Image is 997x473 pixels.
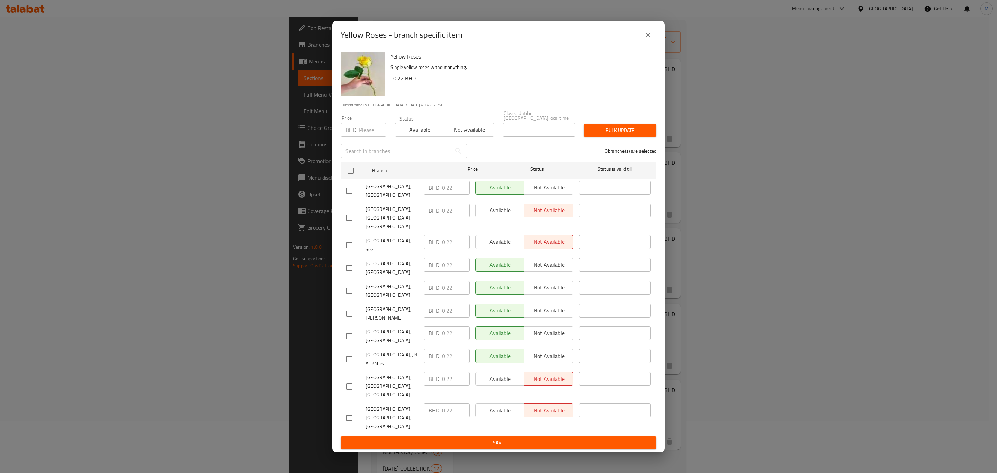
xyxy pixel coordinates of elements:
span: [GEOGRAPHIC_DATA], Seef [366,237,418,254]
span: [GEOGRAPHIC_DATA], [GEOGRAPHIC_DATA],[GEOGRAPHIC_DATA] [366,373,418,399]
h6: Yellow Roses [390,52,651,61]
span: [GEOGRAPHIC_DATA], Jid Ali 24hrs [366,350,418,368]
p: BHD [429,352,439,360]
p: BHD [429,329,439,337]
input: Please enter price [442,181,470,195]
span: Bulk update [589,126,651,135]
span: Available [398,125,442,135]
input: Please enter price [359,123,386,137]
p: BHD [429,238,439,246]
span: Not available [447,125,491,135]
p: Single yellow roses without anything. [390,63,651,72]
span: Status is valid till [579,165,651,173]
span: Branch [372,166,444,175]
input: Please enter price [442,258,470,272]
span: [GEOGRAPHIC_DATA], [GEOGRAPHIC_DATA] [366,182,418,199]
p: BHD [429,406,439,414]
h6: 0.22 BHD [393,73,651,83]
input: Please enter price [442,281,470,295]
input: Please enter price [442,372,470,386]
span: [GEOGRAPHIC_DATA], [GEOGRAPHIC_DATA] [366,259,418,277]
p: BHD [429,284,439,292]
button: Not available [444,123,494,137]
input: Search in branches [341,144,451,158]
input: Please enter price [442,349,470,363]
input: Please enter price [442,235,470,249]
h2: Yellow Roses - branch specific item [341,29,462,41]
p: BHD [429,261,439,269]
p: BHD [429,206,439,215]
p: 0 branche(s) are selected [605,148,656,154]
p: Current time in [GEOGRAPHIC_DATA] is [DATE] 4:14:46 PM [341,102,656,108]
input: Please enter price [442,204,470,217]
input: Please enter price [442,403,470,417]
span: Save [346,438,651,447]
button: Available [395,123,444,137]
button: Bulk update [584,124,656,137]
span: [GEOGRAPHIC_DATA], [GEOGRAPHIC_DATA], [GEOGRAPHIC_DATA] [366,205,418,231]
p: BHD [345,126,356,134]
p: BHD [429,306,439,315]
input: Please enter price [442,326,470,340]
input: Please enter price [442,304,470,318]
p: BHD [429,375,439,383]
p: BHD [429,184,439,192]
span: [GEOGRAPHIC_DATA], [PERSON_NAME] [366,305,418,322]
button: close [640,27,656,43]
span: Price [450,165,496,173]
img: Yellow Roses [341,52,385,96]
span: [GEOGRAPHIC_DATA], [GEOGRAPHIC_DATA] [366,328,418,345]
span: [GEOGRAPHIC_DATA], [GEOGRAPHIC_DATA] [366,282,418,300]
button: Save [341,436,656,449]
span: [GEOGRAPHIC_DATA], [GEOGRAPHIC_DATA], [GEOGRAPHIC_DATA] [366,405,418,431]
span: Status [501,165,573,173]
